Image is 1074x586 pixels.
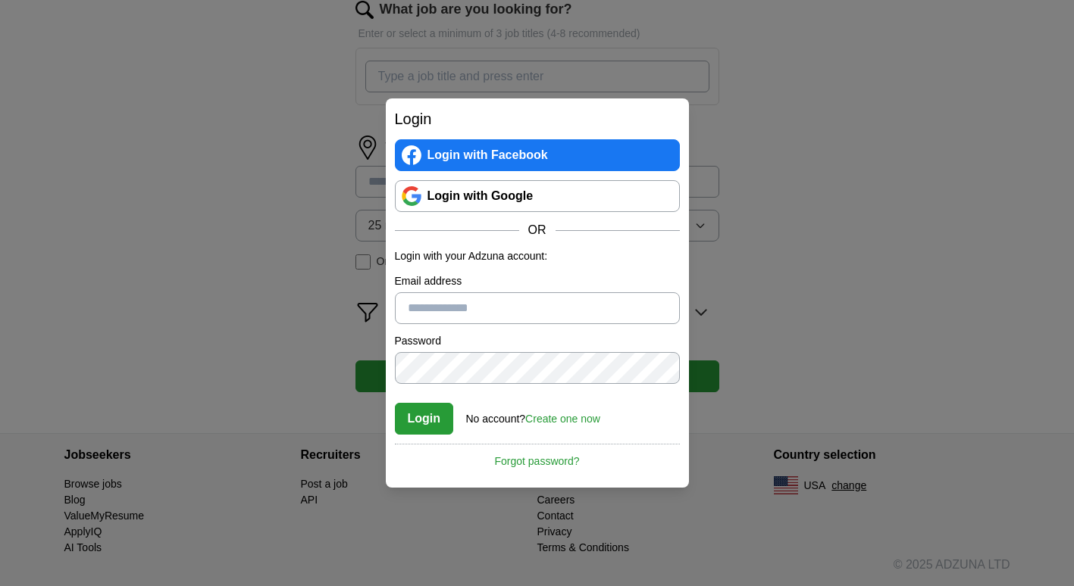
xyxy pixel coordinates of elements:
[395,403,454,435] button: Login
[525,413,600,425] a: Create one now
[395,139,680,171] a: Login with Facebook
[466,402,600,427] div: No account?
[395,333,680,349] label: Password
[395,180,680,212] a: Login with Google
[395,273,680,289] label: Email address
[395,444,680,469] a: Forgot password?
[519,221,556,239] span: OR
[395,108,680,130] h2: Login
[395,248,680,264] p: Login with your Adzuna account:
